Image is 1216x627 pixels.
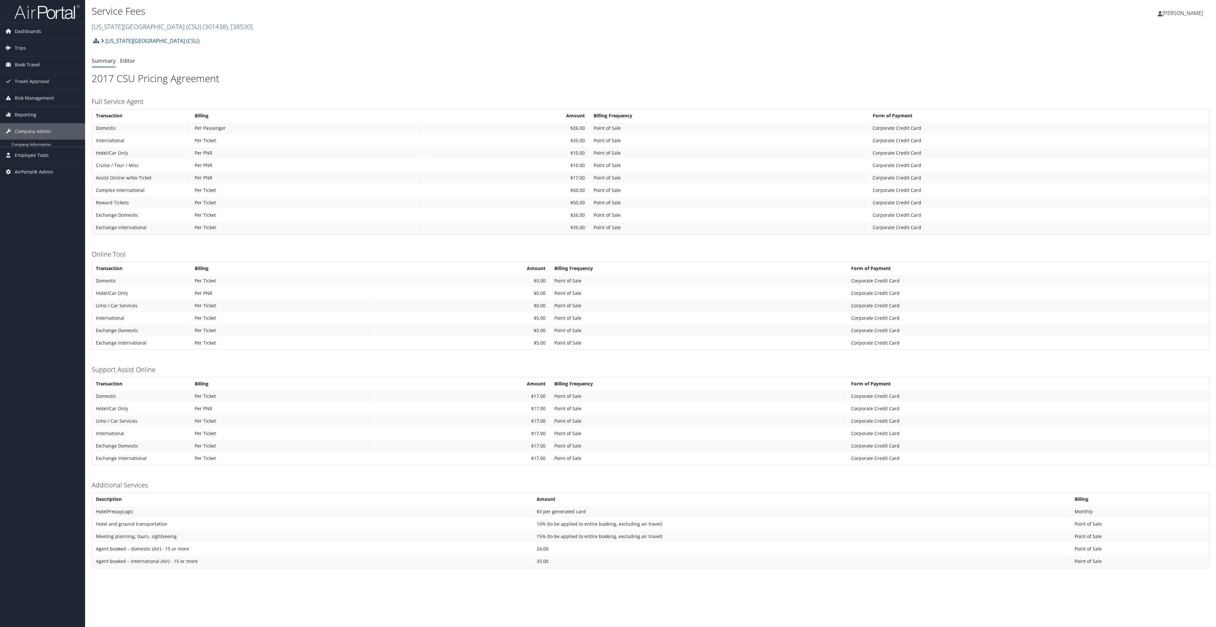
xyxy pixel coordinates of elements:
td: Per Ticket [191,415,374,427]
th: Transaction [93,110,191,122]
th: Billing Frequency [551,263,847,274]
td: Domestic [93,122,191,134]
td: Point of Sale [551,403,847,415]
td: Corporate Credit Card [869,172,1208,184]
td: Monthly [1071,506,1208,517]
span: [PERSON_NAME] [1162,9,1203,17]
td: Domestic [93,275,191,287]
th: Transaction [93,378,191,390]
td: Exchange Domestic [93,325,191,336]
td: Corporate Credit Card [869,197,1208,209]
td: Per Passenger [191,122,423,134]
td: 33.00 [533,555,1071,567]
td: Point of Sale [1071,543,1208,555]
th: Amount [374,378,550,390]
td: Assist Online w/No Ticket [93,172,191,184]
td: Corporate Credit Card [869,122,1208,134]
img: airportal-logo.png [14,4,80,20]
td: Point of Sale [590,222,869,233]
td: Agent booked – domestic (Air) - 15 or more [93,543,533,555]
td: $50.00 [424,184,590,196]
td: Point of Sale [551,428,847,439]
td: Point of Sale [590,160,869,171]
td: Corporate Credit Card [848,337,1208,349]
th: Description [93,493,533,505]
a: [US_STATE][GEOGRAPHIC_DATA] (CSU) [92,22,253,31]
td: Per PNR [191,172,423,184]
td: International [93,428,191,439]
td: Limo / Car Services [93,415,191,427]
span: Book Travel [15,57,40,73]
td: International [93,312,191,324]
td: Domestic [93,390,191,402]
td: Per Ticket [191,428,374,439]
td: Exchange International [93,452,191,464]
a: Editor [120,57,135,64]
td: Corporate Credit Card [848,300,1208,312]
td: Per Ticket [191,325,374,336]
td: Point of Sale [1071,518,1208,530]
td: Corporate Credit Card [848,325,1208,336]
td: Per Ticket [191,452,374,464]
td: $5.00 [374,337,550,349]
td: Point of Sale [551,325,847,336]
td: $35.00 [424,135,590,146]
th: Transaction [93,263,191,274]
td: 24.00 [533,543,1071,555]
th: Billing [191,378,374,390]
td: Corporate Credit Card [848,287,1208,299]
td: 10% (to be applied to entire booking, excluding air travel) [533,518,1071,530]
td: $17.00 [424,172,590,184]
td: Point of Sale [551,452,847,464]
th: Form of Payment [869,110,1208,122]
td: Hotel and ground transportation [93,518,533,530]
td: HotelPrepayLogic [93,506,533,517]
td: $17.00 [374,428,550,439]
h1: 2017 CSU Pricing Agreement [92,72,1209,85]
td: Per Ticket [191,275,374,287]
td: Corporate Credit Card [869,147,1208,159]
th: Amount [424,110,590,122]
td: $5.00 [374,275,550,287]
td: $3 per generated card [533,506,1071,517]
td: Limo / Car Services [93,300,191,312]
span: , [ 38530 ] [228,22,253,31]
td: Per PNR [191,287,374,299]
span: Employee Tools [15,147,49,163]
td: Corporate Credit Card [848,452,1208,464]
span: Reporting [15,107,36,123]
td: Meeting planning, tours, sightseeing [93,531,533,542]
th: Form of Payment [848,263,1208,274]
td: Per Ticket [191,197,423,209]
td: $5.00 [374,325,550,336]
td: Point of Sale [590,197,869,209]
td: Point of Sale [590,135,869,146]
td: Point of Sale [590,209,869,221]
td: $5.00 [374,312,550,324]
td: Per Ticket [191,440,374,452]
td: Point of Sale [590,122,869,134]
span: Risk Management [15,90,54,106]
td: Exchange International [93,337,191,349]
td: Point of Sale [551,337,847,349]
td: $17.00 [374,415,550,427]
h1: Service Fees [92,4,837,18]
td: Corporate Credit Card [848,428,1208,439]
th: Amount [374,263,550,274]
td: Corporate Credit Card [848,440,1208,452]
td: 15% (to be applied to entire booking, excluding air travel) [533,531,1071,542]
th: Billing Frequency [590,110,869,122]
td: Corporate Credit Card [869,135,1208,146]
td: Exchange Domestic [93,440,191,452]
a: [US_STATE][GEOGRAPHIC_DATA] (CSU) [101,34,200,47]
td: Exchange International [93,222,191,233]
td: Point of Sale [551,440,847,452]
td: Corporate Credit Card [869,160,1208,171]
td: $17.00 [374,440,550,452]
th: Billing [191,263,374,274]
th: Billing Frequency [551,378,847,390]
td: Per Ticket [191,222,423,233]
td: $26.00 [424,209,590,221]
td: $17.00 [374,452,550,464]
td: Point of Sale [551,300,847,312]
